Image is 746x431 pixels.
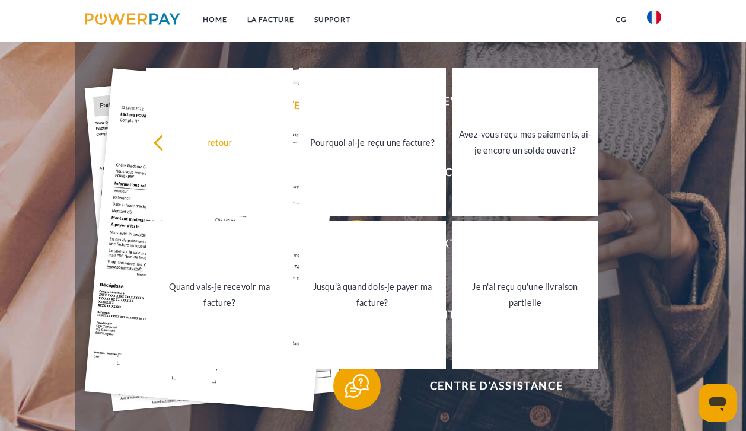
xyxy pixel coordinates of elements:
a: Support [304,9,361,30]
div: Jusqu'à quand dois-je payer ma facture? [306,279,439,311]
div: Je n'ai reçu qu'une livraison partielle [459,279,592,311]
a: Avez-vous reçu mes paiements, ai-je encore un solde ouvert? [452,68,599,216]
img: logo-powerpay.svg [85,13,180,25]
a: Home [193,9,237,30]
iframe: Bouton de lancement de la fenêtre de messagerie [699,384,737,422]
img: qb_help.svg [342,371,372,401]
img: fr [647,10,661,24]
div: Pourquoi ai-je reçu une facture? [306,134,439,150]
div: Avez-vous reçu mes paiements, ai-je encore un solde ouvert? [459,126,592,158]
span: Centre d'assistance [351,362,642,410]
a: LA FACTURE [237,9,304,30]
div: retour [153,134,286,150]
button: Centre d'assistance [333,362,642,410]
a: CG [605,9,637,30]
div: Quand vais-je recevoir ma facture? [153,279,286,311]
